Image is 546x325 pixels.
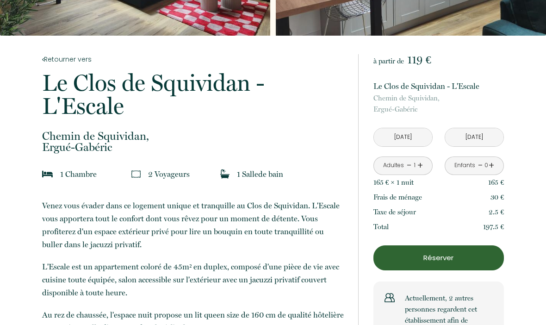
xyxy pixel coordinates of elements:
[489,158,494,173] a: +
[373,177,414,188] p: 165 € × 1 nuit
[373,93,504,115] p: Ergué-Gabéric
[42,71,346,118] p: Le Clos de Squividan - L'Escale
[373,80,504,93] p: Le Clos de Squividan - L'Escale
[490,192,504,203] p: 30 €
[373,93,504,104] span: Chemin de Squividan,
[374,128,432,146] input: Arrivée
[373,221,389,232] p: Total
[484,161,489,170] div: 0
[373,206,416,218] p: Taxe de séjour
[42,131,346,142] span: Chemin de Squividan,
[417,158,423,173] a: +
[148,168,190,181] p: 2 Voyageur
[383,161,404,170] div: Adultes
[454,161,475,170] div: Enfants
[42,54,346,64] a: Retourner vers
[131,169,141,179] img: guests
[237,168,283,181] p: 1 Salle de bain
[373,192,422,203] p: Frais de ménage
[42,260,346,299] p: ​L'Escale est un appartement coloré de 45m² en duplex, composé d'une pièce de vie avec cuisine to...
[407,158,412,173] a: -
[412,161,417,170] div: 1
[385,293,395,303] img: users
[478,158,483,173] a: -
[373,245,504,270] button: Réserver
[489,206,504,218] p: 2.5 €
[42,199,346,251] p: Venez vous évader dans ce logement unique et tranquille au Clos de Squividan. L'Escale vous appor...
[60,168,97,181] p: 1 Chambre
[407,53,431,66] span: 119 €
[377,252,501,263] p: Réserver
[445,128,503,146] input: Départ
[42,131,346,153] p: Ergué-Gabéric
[483,221,504,232] p: 197.5 €
[488,177,504,188] p: 165 €
[373,57,404,65] span: à partir de
[186,169,190,179] span: s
